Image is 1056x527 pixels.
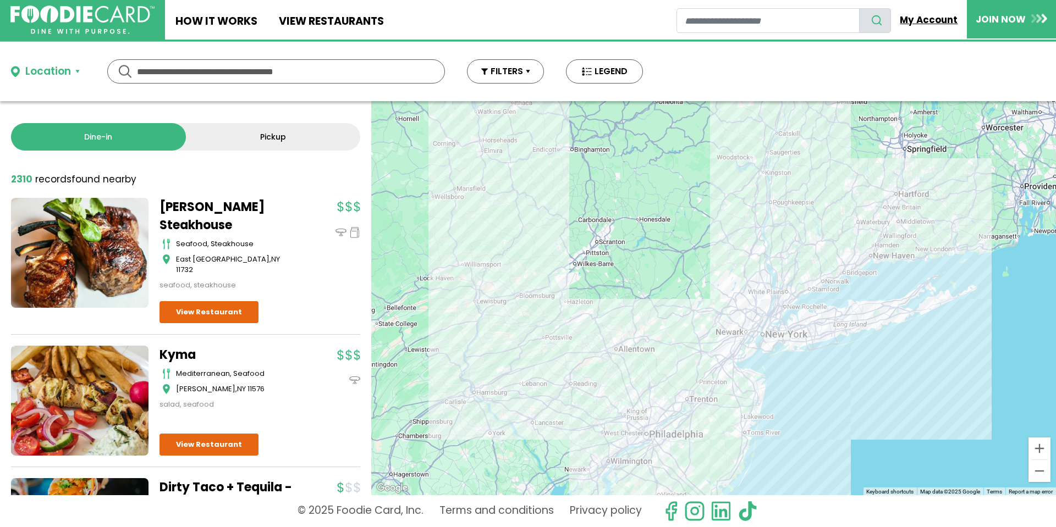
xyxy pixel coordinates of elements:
[237,384,246,394] span: NY
[176,384,297,395] div: ,
[920,489,980,495] span: Map data ©2025 Google
[159,399,297,410] div: salad, seafood
[570,501,642,522] a: Privacy policy
[162,368,170,379] img: cutlery_icon.svg
[248,384,265,394] span: 11576
[176,238,297,249] div: seafood, steakhouse
[737,501,758,522] img: tiktok.svg
[859,8,891,33] button: search
[11,64,80,80] button: Location
[10,5,155,35] img: FoodieCard; Eat, Drink, Save, Donate
[271,254,280,264] span: NY
[25,64,71,80] div: Location
[162,384,170,395] img: map_icon.svg
[1028,460,1050,482] button: Zoom out
[176,368,297,379] div: mediterranean, seafood
[162,238,170,249] img: cutlery_icon.svg
[987,489,1002,495] a: Terms
[661,501,681,522] svg: check us out on facebook
[349,375,360,386] img: dinein_icon.svg
[349,227,360,238] img: pickup_icon.svg
[711,501,732,522] img: linkedin.svg
[11,123,186,151] a: Dine-in
[335,227,346,238] img: dinein_icon.svg
[159,434,258,456] a: View Restaurant
[374,481,410,495] a: Open this area in Google Maps (opens a new window)
[566,59,643,84] button: LEGEND
[176,254,269,264] span: East [GEOGRAPHIC_DATA]
[186,123,361,151] a: Pickup
[159,280,297,291] div: seafood, steakhouse
[11,173,32,186] strong: 2310
[439,501,554,522] a: Terms and conditions
[159,346,297,364] a: Kyma
[162,254,170,265] img: map_icon.svg
[159,198,297,234] a: [PERSON_NAME] Steakhouse
[866,488,914,496] button: Keyboard shortcuts
[374,481,410,495] img: Google
[467,59,544,84] button: FILTERS
[35,173,71,186] span: records
[176,384,235,394] span: [PERSON_NAME]
[159,301,258,323] a: View Restaurant
[891,8,967,32] a: My Account
[176,264,193,275] span: 11732
[1028,437,1050,459] button: Zoom in
[11,173,136,187] div: found nearby
[1009,489,1053,495] a: Report a map error
[176,254,297,275] div: ,
[159,478,297,514] a: Dirty Taco + Tequila - Patchogue
[298,501,424,522] p: © 2025 Foodie Card, Inc.
[676,8,860,33] input: restaurant search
